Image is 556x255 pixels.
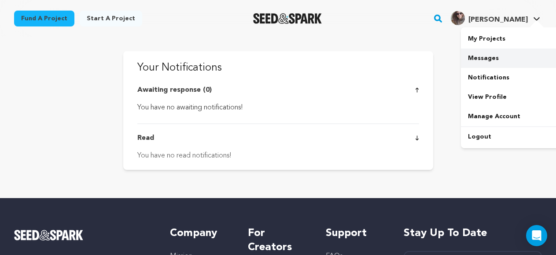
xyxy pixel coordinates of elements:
[137,85,212,95] p: Awaiting response (0)
[449,9,542,25] a: Pamela H.'s Profile
[468,16,528,23] span: [PERSON_NAME]
[170,226,230,240] h5: Company
[248,226,308,255] h5: For Creators
[404,226,542,240] h5: Stay up to date
[253,13,322,24] img: Seed&Spark Logo Dark Mode
[137,60,419,76] p: Your Notifications
[326,226,386,240] h5: Support
[253,13,322,24] a: Seed&Spark Homepage
[14,230,152,240] a: Seed&Spark Homepage
[14,230,83,240] img: Seed&Spark Logo
[137,150,419,161] div: You have no read notifications!
[80,11,142,26] a: Start a project
[451,11,465,25] img: f38ccb7bd49200ac.jpg
[137,102,419,113] div: You have no awaiting notifications!
[137,133,154,143] p: Read
[14,11,74,26] a: Fund a project
[449,9,542,28] span: Pamela H.'s Profile
[526,225,547,246] div: Open Intercom Messenger
[451,11,528,25] div: Pamela H.'s Profile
